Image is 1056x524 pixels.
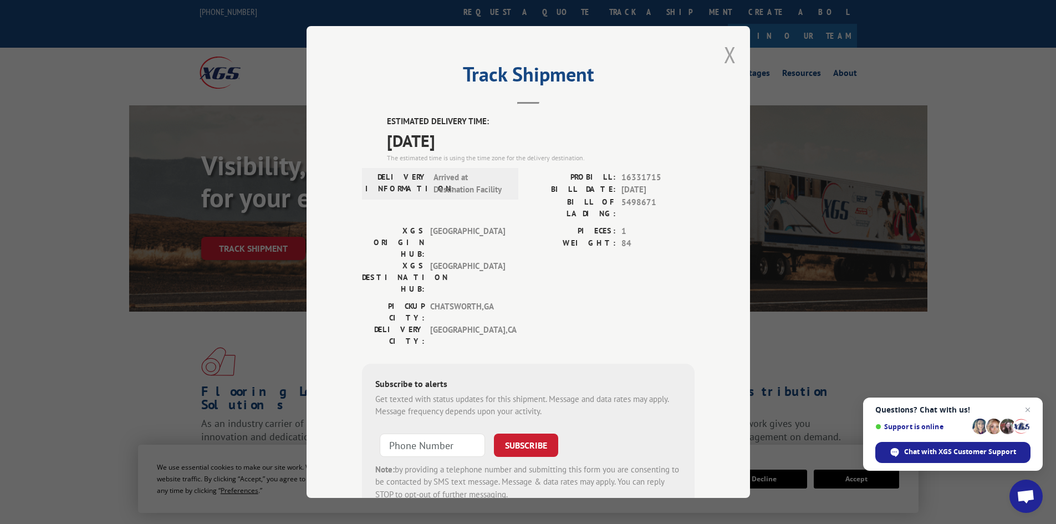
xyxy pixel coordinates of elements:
[387,128,695,153] span: [DATE]
[375,393,681,418] div: Get texted with status updates for this shipment. Message and data rates may apply. Message frequ...
[528,225,616,238] label: PIECES:
[528,196,616,220] label: BILL OF LADING:
[875,423,968,431] span: Support is online
[494,434,558,457] button: SUBSCRIBE
[528,184,616,196] label: BILL DATE:
[528,171,616,184] label: PROBILL:
[375,464,395,475] strong: Note:
[387,153,695,163] div: The estimated time is using the time zone for the delivery destination.
[621,184,695,196] span: [DATE]
[362,260,425,295] label: XGS DESTINATION HUB:
[528,237,616,250] label: WEIGHT:
[430,324,505,347] span: [GEOGRAPHIC_DATA] , CA
[375,464,681,501] div: by providing a telephone number and submitting this form you are consenting to be contacted by SM...
[362,225,425,260] label: XGS ORIGIN HUB:
[380,434,485,457] input: Phone Number
[362,324,425,347] label: DELIVERY CITY:
[621,225,695,238] span: 1
[1009,480,1043,513] div: Open chat
[621,171,695,184] span: 16331715
[375,377,681,393] div: Subscribe to alerts
[904,447,1016,457] span: Chat with XGS Customer Support
[430,260,505,295] span: [GEOGRAPHIC_DATA]
[430,225,505,260] span: [GEOGRAPHIC_DATA]
[362,301,425,324] label: PICKUP CITY:
[621,196,695,220] span: 5498671
[365,171,428,196] label: DELIVERY INFORMATION:
[875,442,1031,463] div: Chat with XGS Customer Support
[387,115,695,128] label: ESTIMATED DELIVERY TIME:
[433,171,508,196] span: Arrived at Destination Facility
[621,237,695,250] span: 84
[724,40,736,69] button: Close modal
[1021,403,1034,416] span: Close chat
[362,67,695,88] h2: Track Shipment
[875,405,1031,414] span: Questions? Chat with us!
[430,301,505,324] span: CHATSWORTH , GA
